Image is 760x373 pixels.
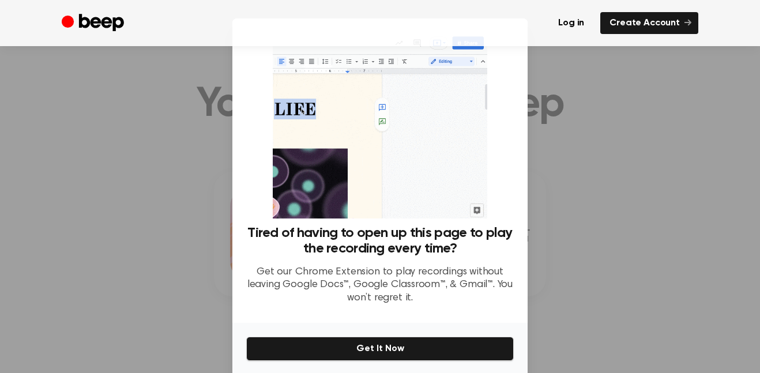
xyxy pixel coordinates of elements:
p: Get our Chrome Extension to play recordings without leaving Google Docs™, Google Classroom™, & Gm... [246,266,514,305]
a: Create Account [600,12,698,34]
a: Beep [62,12,127,35]
button: Get It Now [246,337,514,361]
h3: Tired of having to open up this page to play the recording every time? [246,225,514,257]
a: Log in [549,12,593,34]
img: Beep extension in action [273,32,487,218]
